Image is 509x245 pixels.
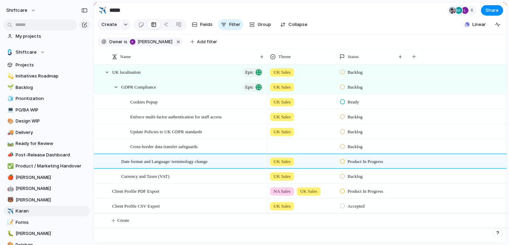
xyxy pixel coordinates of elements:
button: Group [246,19,275,30]
button: 💻 [6,107,13,114]
div: 🛤️ [7,140,12,148]
span: Post-Release Dashboard [16,152,88,158]
button: 💫 [6,73,13,80]
span: shiftcare [6,7,27,14]
span: Karan [16,208,88,215]
button: Create [97,19,120,30]
span: Design WIP [16,118,88,125]
div: 🌱Backlog [3,82,90,93]
button: Linear [462,19,489,30]
a: 🛤️Ready for Review [3,138,90,149]
span: Ready for Review [16,140,88,147]
a: My projects [3,31,90,42]
button: Share [481,5,503,16]
button: 🍎 [6,174,13,181]
div: 🤖 [7,185,12,193]
div: 🚚 [7,128,12,136]
div: 🐻 [7,196,12,204]
button: 🤖 [6,185,13,192]
a: 🐛[PERSON_NAME] [3,228,90,239]
span: Cross-border data transfer safeguards [130,142,198,150]
span: Collapse [288,21,307,28]
button: Filter [218,19,243,30]
span: [PERSON_NAME] [16,174,88,181]
div: ✅Product / Marketing Handover [3,161,90,171]
span: Group [258,21,271,28]
div: 🌱 [7,83,12,91]
span: Cookies Popup [130,98,158,106]
span: Update Policies to UK GDPR standards [130,127,202,135]
a: 🎨Design WIP [3,116,90,126]
div: 📣 [7,151,12,159]
div: 💫 [7,72,12,80]
button: 🧊 [6,95,13,102]
span: Forms [16,219,88,226]
span: Share [485,7,499,14]
button: shiftcare [3,5,39,16]
div: 🧊 [7,95,12,103]
span: Backlog [16,84,88,91]
button: 🚚 [6,129,13,136]
button: 📝 [6,219,13,226]
a: 📝Forms [3,217,90,228]
span: Name [120,53,131,60]
button: is [123,38,129,46]
span: Create [117,217,129,224]
div: ✈️ [7,207,12,215]
button: ✈️ [6,208,13,215]
button: 🐛 [6,230,13,237]
a: ✈️Karan [3,206,90,216]
span: Product / Marketing Handover [16,163,88,170]
span: Currency and Taxes (VAT) [121,172,169,180]
div: ✅ [7,162,12,170]
span: Filter [229,21,240,28]
span: is [124,39,127,45]
span: Fields [200,21,213,28]
a: 🚚Delivery [3,127,90,138]
span: Enforce multi-factor authentication for staff access [130,112,222,120]
button: Fields [189,19,215,30]
span: Delivery [16,129,88,136]
span: Linear [472,21,486,28]
a: 💫Initiatives Roadmap [3,71,90,81]
span: PO/BA WIP [16,107,88,114]
button: 🌱 [6,84,13,91]
button: 🎨 [6,118,13,125]
span: Initiatives Roadmap [16,73,88,80]
div: 🐻[PERSON_NAME] [3,195,90,205]
span: Owner [109,39,123,45]
div: 🎨 [7,117,12,125]
span: My projects [16,33,88,40]
div: 📝 [7,218,12,226]
a: 💻PO/BA WIP [3,105,90,115]
span: Create [101,21,117,28]
button: 🛤️ [6,140,13,147]
button: 🐻 [6,197,13,203]
span: Shiftcare [16,49,37,56]
button: ✅ [6,163,13,170]
div: 💻 [7,106,12,114]
a: 🧊Prioritization [3,93,90,104]
span: GDPR Compliance [121,83,156,91]
div: 🐛 [7,230,12,238]
button: Shiftcare [3,47,90,57]
a: 🤖[PERSON_NAME] [3,183,90,194]
span: [PERSON_NAME] [16,185,88,192]
span: [PERSON_NAME] [16,197,88,203]
a: 📣Post-Release Dashboard [3,150,90,160]
a: 🍎[PERSON_NAME] [3,172,90,183]
span: [PERSON_NAME] [16,230,88,237]
span: 6 [471,7,475,14]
